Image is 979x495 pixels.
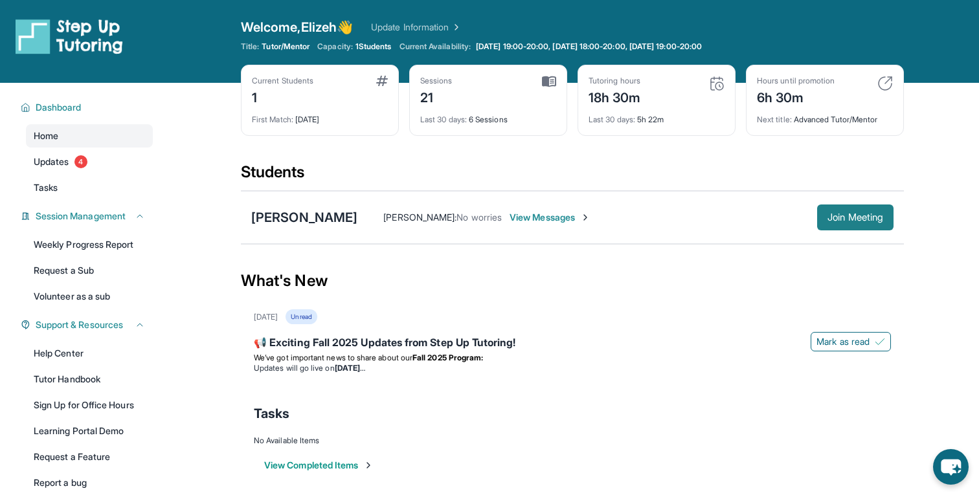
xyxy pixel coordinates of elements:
div: Sessions [420,76,453,86]
strong: [DATE] [335,363,365,373]
span: 4 [74,155,87,168]
div: 6h 30m [757,86,835,107]
a: Home [26,124,153,148]
span: No worries [456,212,502,223]
div: 1 [252,86,313,107]
button: Dashboard [30,101,145,114]
strong: Fall 2025 Program: [412,353,483,362]
span: Tasks [34,181,58,194]
div: 21 [420,86,453,107]
a: Update Information [371,21,462,34]
span: Last 30 days : [420,115,467,124]
span: Tasks [254,404,289,423]
a: Request a Feature [26,445,153,468]
span: Title: [241,41,259,52]
img: card [542,76,556,87]
button: chat-button [933,449,969,485]
button: Mark as read [811,332,891,351]
span: Mark as read [816,335,870,348]
img: card [376,76,388,86]
a: Tasks [26,176,153,199]
a: Help Center [26,342,153,365]
span: [PERSON_NAME] : [383,212,456,223]
div: 18h 30m [589,86,641,107]
div: [DATE] [252,107,388,125]
span: Join Meeting [827,214,883,221]
span: [DATE] 19:00-20:00, [DATE] 18:00-20:00, [DATE] 19:00-20:00 [476,41,702,52]
span: Current Availability: [399,41,471,52]
button: Session Management [30,210,145,223]
a: Report a bug [26,471,153,494]
a: Sign Up for Office Hours [26,393,153,417]
span: Home [34,129,58,142]
span: First Match : [252,115,293,124]
span: Session Management [36,210,126,223]
a: Volunteer as a sub [26,285,153,308]
img: card [709,76,725,91]
span: Last 30 days : [589,115,635,124]
a: Weekly Progress Report [26,233,153,256]
a: Request a Sub [26,259,153,282]
span: Dashboard [36,101,82,114]
img: Chevron Right [449,21,462,34]
span: Capacity: [317,41,353,52]
img: card [877,76,893,91]
button: Join Meeting [817,204,894,230]
div: [PERSON_NAME] [251,208,357,226]
a: Tutor Handbook [26,368,153,391]
a: [DATE] 19:00-20:00, [DATE] 18:00-20:00, [DATE] 19:00-20:00 [473,41,704,52]
div: [DATE] [254,312,278,322]
span: View Messages [510,211,591,224]
div: Advanced Tutor/Mentor [757,107,893,125]
div: What's New [241,252,904,309]
div: Current Students [252,76,313,86]
span: Tutor/Mentor [262,41,309,52]
div: 5h 22m [589,107,725,125]
img: Mark as read [875,336,885,347]
span: Updates [34,155,69,168]
div: 📢 Exciting Fall 2025 Updates from Step Up Tutoring! [254,335,891,353]
span: We’ve got important news to share about our [254,353,412,362]
li: Updates will go live on [254,363,891,373]
button: Support & Resources [30,318,145,331]
div: Tutoring hours [589,76,641,86]
img: Chevron-Right [580,212,591,223]
button: View Completed Items [264,459,374,472]
img: logo [16,18,123,54]
a: Updates4 [26,150,153,173]
span: Welcome, Elizeh 👋 [241,18,353,36]
div: Hours until promotion [757,76,835,86]
span: 1 Students [355,41,392,52]
span: Next title : [757,115,792,124]
div: No Available Items [254,435,891,446]
div: 6 Sessions [420,107,556,125]
span: Support & Resources [36,318,123,331]
div: Students [241,162,904,190]
a: Learning Portal Demo [26,419,153,443]
div: Unread [286,309,317,324]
